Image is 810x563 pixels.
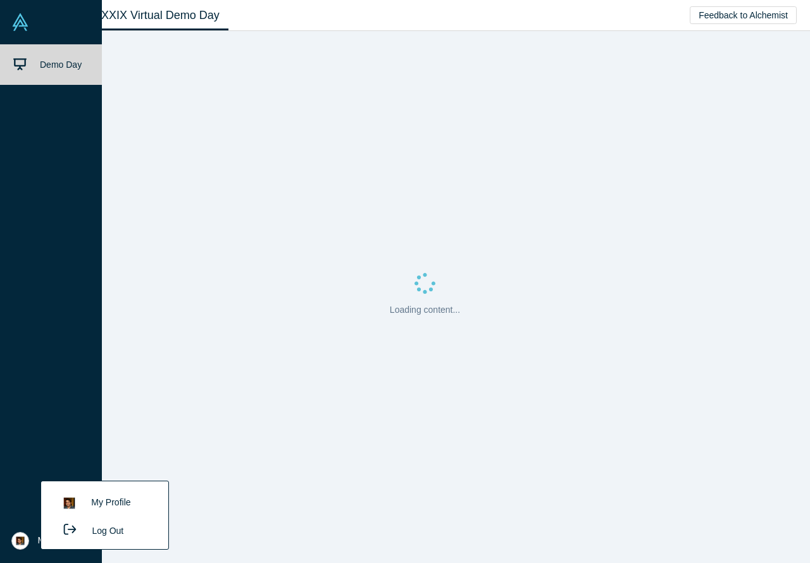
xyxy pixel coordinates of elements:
[52,488,157,519] a: My Profile
[11,13,29,31] img: Alchemist Vault Logo
[58,492,80,514] img: Rohit Jain's profile
[40,60,82,70] span: Demo Day
[390,303,460,317] p: Loading content...
[52,519,128,542] button: Log Out
[53,1,228,30] a: Class XXXIX Virtual Demo Day
[11,532,84,550] button: My Account
[38,534,84,547] span: My Account
[690,6,797,24] button: Feedback to Alchemist
[11,532,29,550] img: Rohit Jain's Account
